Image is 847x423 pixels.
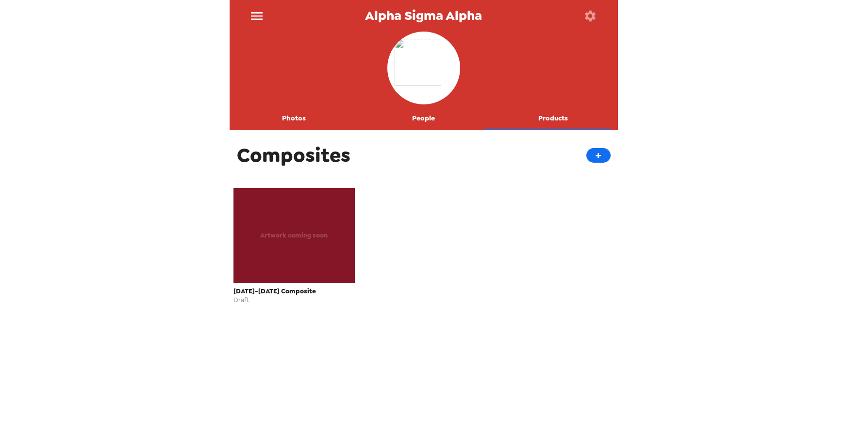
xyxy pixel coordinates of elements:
button: People [359,107,488,130]
span: Artwork coming soon [260,230,328,241]
span: Draft [233,297,355,303]
button: Products [488,107,618,130]
span: Alpha Sigma Alpha [365,9,482,22]
button: Photos [230,107,359,130]
img: org logo [395,39,453,97]
span: [DATE]-[DATE] Composite [233,286,355,297]
button: + [586,148,611,163]
button: Artwork coming soon[DATE]-[DATE] CompositeDraft [230,185,359,316]
span: Composites [237,142,350,168]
